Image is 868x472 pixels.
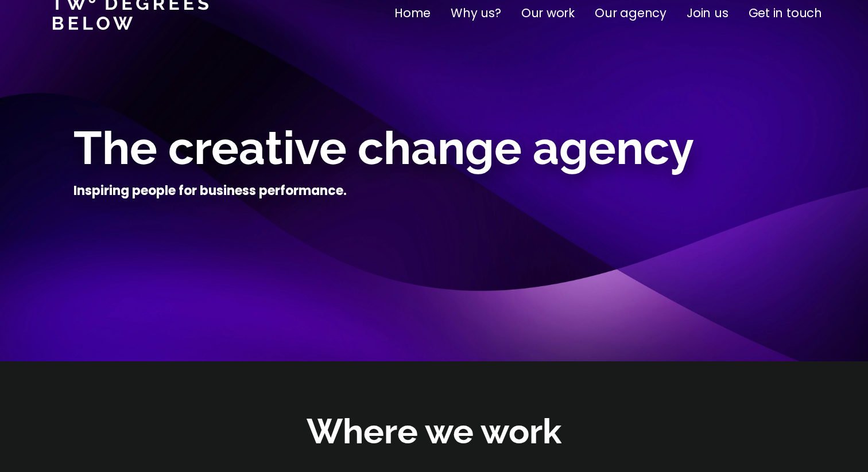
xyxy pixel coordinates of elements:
[749,4,822,22] a: Get in touch
[307,408,561,455] h2: Where we work
[521,4,575,22] a: Our work
[687,4,728,22] a: Join us
[73,121,694,175] span: The creative change agency
[451,4,501,22] a: Why us?
[595,4,666,22] a: Our agency
[73,182,347,200] h4: Inspiring people for business performance.
[394,4,431,22] a: Home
